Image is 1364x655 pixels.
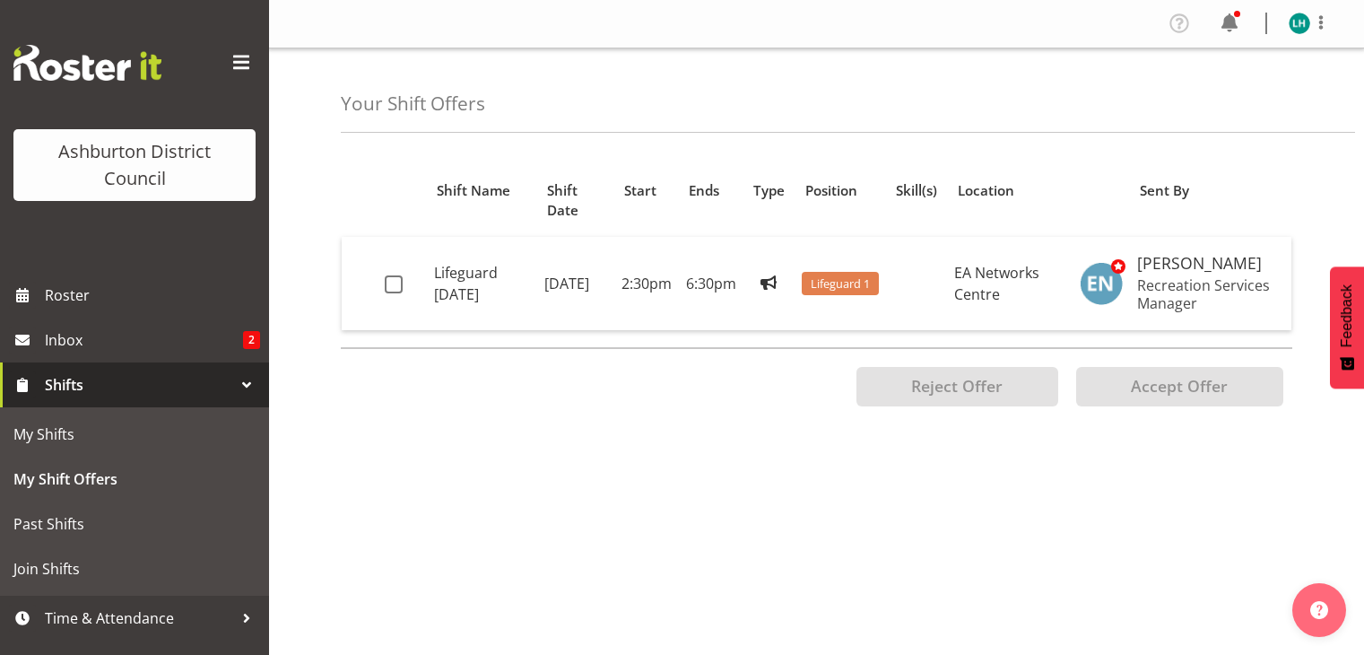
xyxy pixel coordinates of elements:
[537,237,614,330] td: [DATE]
[1131,375,1228,397] span: Accept Offer
[1137,276,1277,312] p: Recreation Services Manager
[753,180,785,201] span: Type
[958,180,1014,201] span: Location
[45,605,233,632] span: Time & Attendance
[1137,255,1277,273] h5: [PERSON_NAME]
[1080,262,1123,305] img: ellen-nicol5656.jpg
[13,45,161,81] img: Rosterit website logo
[4,412,265,457] a: My Shifts
[811,275,870,293] span: Lifeguard 1
[45,327,243,354] span: Inbox
[13,421,256,448] span: My Shifts
[679,237,743,330] td: 6:30pm
[1330,266,1364,389] button: Feedback - Show survey
[1140,180,1189,201] span: Sent By
[341,93,485,114] h4: Your Shift Offers
[689,180,719,201] span: Ends
[45,282,260,309] span: Roster
[947,237,1073,330] td: EA Networks Centre
[1339,284,1355,347] span: Feedback
[4,502,265,546] a: Past Shifts
[243,331,260,349] span: 2
[614,237,679,330] td: 2:30pm
[13,466,256,493] span: My Shift Offers
[1310,601,1328,619] img: help-xxl-2.png
[896,180,937,201] span: Skill(s)
[1076,367,1283,406] button: Accept Offer
[31,138,238,192] div: Ashburton District Council
[911,375,1003,397] span: Reject Offer
[437,180,510,201] span: Shift Name
[856,367,1058,406] button: Reject Offer
[4,546,265,591] a: Join Shifts
[1289,13,1310,34] img: liam-harden11559.jpg
[427,237,537,330] td: Lifeguard [DATE]
[624,180,656,201] span: Start
[547,180,604,222] span: Shift Date
[4,457,265,502] a: My Shift Offers
[805,180,857,201] span: Position
[13,511,256,537] span: Past Shifts
[13,555,256,582] span: Join Shifts
[45,371,233,398] span: Shifts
